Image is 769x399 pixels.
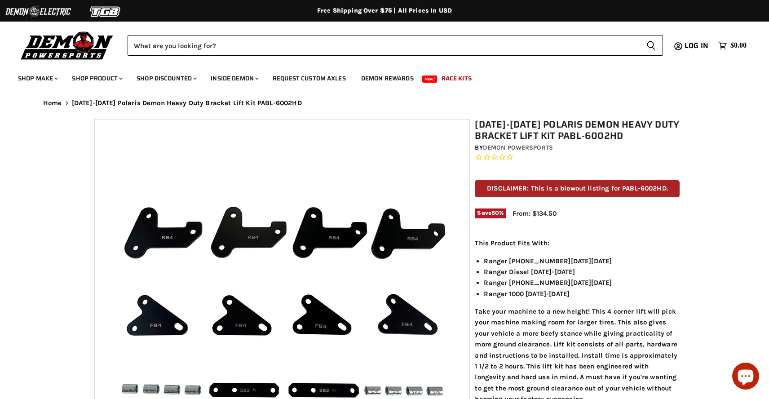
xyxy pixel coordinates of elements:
nav: Breadcrumbs [25,99,744,107]
a: Shop Product [65,69,128,88]
form: Product [128,35,663,56]
button: Search [639,35,663,56]
li: Ranger 1000 [DATE]-[DATE] [484,288,680,299]
a: Home [43,99,62,107]
li: Ranger Diesel [DATE]-[DATE] [484,266,680,277]
div: Free Shipping Over $75 | All Prices In USD [25,7,744,15]
inbox-online-store-chat: Shopify online store chat [729,363,762,392]
a: Demon Powersports [483,144,553,151]
a: Shop Make [11,69,63,88]
a: Log in [681,42,714,50]
img: TGB Logo 2 [72,3,139,20]
p: DISCLAIMER: This is a blowout listing for PABL-6002HD. [475,180,680,197]
a: Request Custom Axles [266,69,353,88]
span: 50 [491,209,499,216]
a: $0.00 [714,39,751,52]
li: Ranger [PHONE_NUMBER][DATE][DATE] [484,256,680,266]
a: Demon Rewards [354,69,420,88]
img: Demon Powersports [18,29,116,61]
span: From: $134.50 [513,209,557,217]
input: Search [128,35,639,56]
img: Demon Electric Logo 2 [4,3,72,20]
a: Race Kits [435,69,478,88]
div: by [475,143,680,153]
li: Ranger [PHONE_NUMBER][DATE][DATE] [484,277,680,288]
span: New! [422,75,438,83]
ul: Main menu [11,66,744,88]
span: Save % [475,208,506,218]
span: $0.00 [730,41,747,50]
span: Rated 0.0 out of 5 stars 0 reviews [475,153,680,162]
span: Log in [685,40,708,51]
a: Inside Demon [204,69,264,88]
a: Shop Discounted [130,69,202,88]
p: This Product Fits With: [475,238,680,248]
span: [DATE]-[DATE] Polaris Demon Heavy Duty Bracket Lift Kit PABL-6002HD [72,99,302,107]
h1: [DATE]-[DATE] Polaris Demon Heavy Duty Bracket Lift Kit PABL-6002HD [475,119,680,142]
